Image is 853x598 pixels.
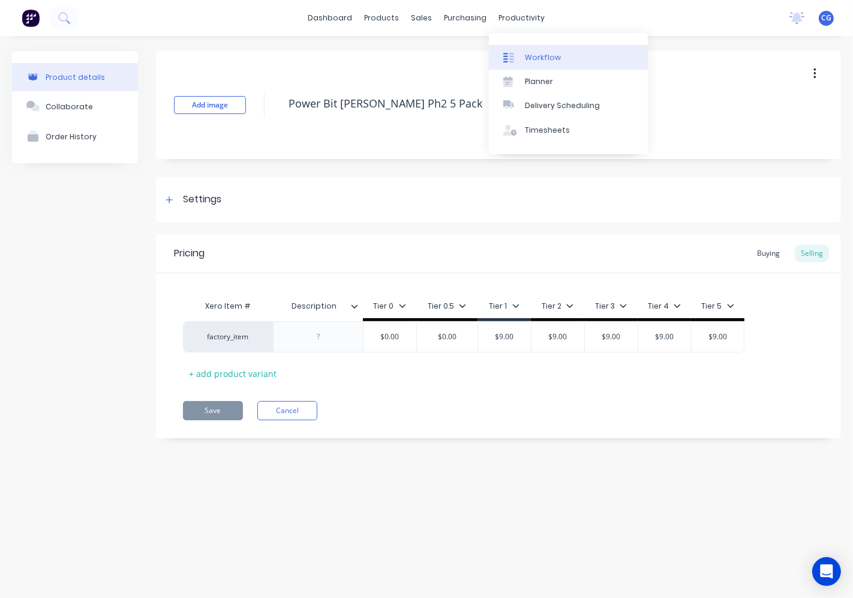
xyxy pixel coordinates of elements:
[428,301,466,312] div: Tier 0.5
[812,557,841,586] div: Open Intercom Messenger
[525,100,600,111] div: Delivery Scheduling
[12,91,138,121] button: Collaborate
[493,9,551,27] div: productivity
[438,9,493,27] div: purchasing
[174,96,246,114] button: Add image
[595,301,627,312] div: Tier 3
[489,301,519,312] div: Tier 1
[46,73,105,82] div: Product details
[688,322,748,352] div: $9.00
[195,331,261,342] div: factory_item
[489,94,648,118] a: Delivery Scheduling
[489,70,648,94] a: Planner
[581,322,641,352] div: $9.00
[183,192,221,207] div: Settings
[474,322,534,352] div: $9.00
[183,401,243,420] button: Save
[174,246,205,261] div: Pricing
[12,63,138,91] button: Product details
[273,291,356,321] div: Description
[302,9,359,27] a: dashboard
[374,301,406,312] div: Tier 0
[183,321,744,352] div: factory_item$0.00$0.00$9.00$9.00$9.00$9.00$9.00
[702,301,734,312] div: Tier 5
[273,294,363,318] div: Description
[525,76,553,87] div: Planner
[489,118,648,142] a: Timesheets
[406,9,438,27] div: sales
[417,322,477,352] div: $0.00
[525,52,561,63] div: Workflow
[22,9,40,27] img: Factory
[183,364,283,383] div: + add product variant
[525,125,570,136] div: Timesheets
[795,244,829,262] div: Selling
[360,322,420,352] div: $0.00
[283,89,802,118] textarea: Power Bit [PERSON_NAME] Ph2 5 Pack
[12,121,138,151] button: Order History
[489,45,648,69] a: Workflow
[648,301,681,312] div: Tier 4
[46,102,93,111] div: Collaborate
[635,322,695,352] div: $9.00
[542,301,573,312] div: Tier 2
[257,401,317,420] button: Cancel
[528,322,588,352] div: $9.00
[359,9,406,27] div: products
[183,294,273,318] div: Xero Item #
[46,132,97,141] div: Order History
[821,13,831,23] span: CG
[751,244,786,262] div: Buying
